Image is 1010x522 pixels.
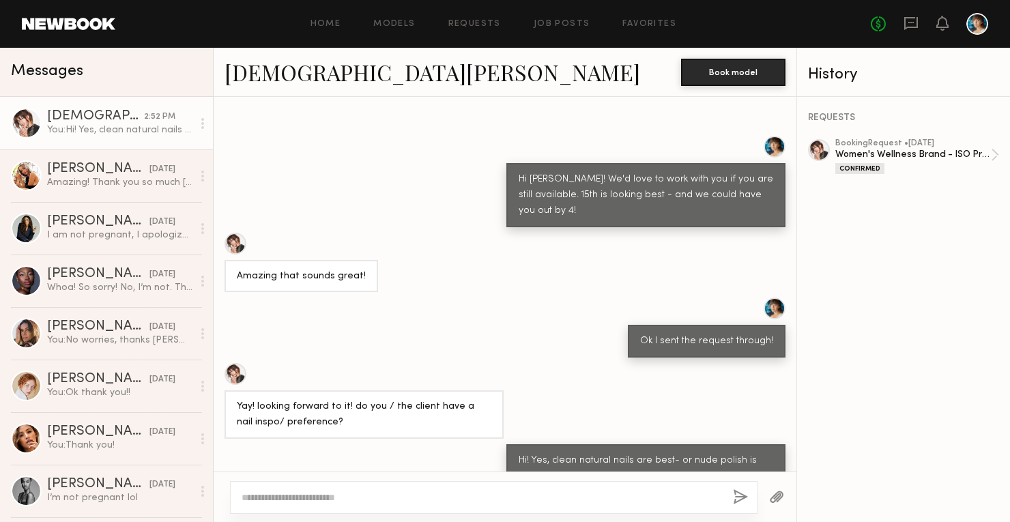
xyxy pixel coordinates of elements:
div: Ok I sent the request through! [640,334,773,349]
div: [PERSON_NAME] [47,478,149,491]
div: [PERSON_NAME] [47,162,149,176]
div: [PERSON_NAME] [47,320,149,334]
div: [DATE] [149,163,175,176]
a: Book model [681,66,785,77]
div: Women's Wellness Brand - ISO Pregnant Model [835,148,991,161]
div: [DEMOGRAPHIC_DATA][PERSON_NAME] [47,110,144,124]
div: You: Thank you! [47,439,192,452]
a: Models [373,20,415,29]
div: You: No worries, thanks [PERSON_NAME]! [47,334,192,347]
div: REQUESTS [808,113,999,123]
div: Amazing that sounds great! [237,269,366,285]
div: booking Request • [DATE] [835,139,991,148]
div: [DATE] [149,478,175,491]
a: bookingRequest •[DATE]Women's Wellness Brand - ISO Pregnant ModelConfirmed [835,139,999,174]
div: I’m not pregnant lol [47,491,192,504]
div: Whoa! So sorry! No, I’m not. Thank you for reaching out. Good luck on the project 🙏🏾 [47,281,192,294]
div: [DATE] [149,216,175,229]
a: Job Posts [534,20,590,29]
div: Confirmed [835,163,884,174]
div: [PERSON_NAME] [47,215,149,229]
a: Requests [448,20,501,29]
div: [DATE] [149,373,175,386]
a: Home [311,20,341,29]
div: History [808,67,999,83]
div: [DATE] [149,426,175,439]
div: You: Ok thank you!! [47,386,192,399]
span: Messages [11,63,83,79]
div: [PERSON_NAME] [47,425,149,439]
div: Hi [PERSON_NAME]! We'd love to work with you if you are still available. 15th is looking best - a... [519,172,773,219]
div: Hi! Yes, clean natural nails are best- or nude polish is fine too [519,453,773,484]
div: I am not pregnant, I apologize for missing that major detail! [47,229,192,242]
div: [DATE] [149,321,175,334]
div: Amazing! Thank you so much [PERSON_NAME]!I’m also leaving my Instagram handle as well just in cas... [47,176,192,189]
a: Favorites [622,20,676,29]
div: You: Hi! Yes, clean natural nails are best- or nude polish is fine too [47,124,192,136]
div: [PERSON_NAME] [47,267,149,281]
button: Book model [681,59,785,86]
div: 2:52 PM [144,111,175,124]
a: [DEMOGRAPHIC_DATA][PERSON_NAME] [225,57,640,87]
div: [DATE] [149,268,175,281]
div: Yay! looking forward to it! do you / the client have a nail inspo/ preference? [237,399,491,431]
div: [PERSON_NAME] [47,373,149,386]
